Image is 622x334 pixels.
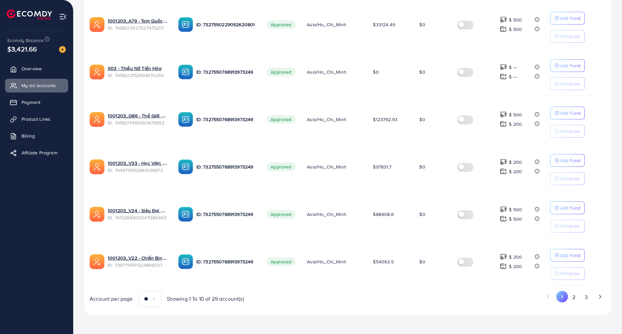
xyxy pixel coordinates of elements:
[5,79,68,92] a: My ad accounts
[500,168,507,175] img: top-up amount
[307,211,346,218] span: Asia/Ho_Chi_Minh
[267,68,295,76] span: Approved
[21,116,50,122] span: Product Links
[560,269,579,277] p: Withdraw
[500,64,507,71] img: top-up amount
[509,63,517,71] p: $ ---
[509,158,522,166] p: $ 200
[167,295,244,303] span: Showing 1 To 10 of 29 account(s)
[509,262,522,270] p: $ 200
[580,291,592,303] button: Go to page 3
[509,16,522,24] p: $ 500
[196,258,256,266] p: ID: 7327550768913973249
[267,257,295,266] span: Approved
[353,291,606,303] ul: Pagination
[373,21,395,28] span: $33124.49
[108,72,168,79] span: ID: 7458212152508170256
[90,207,104,222] img: ic-ads-acc.e4c84228.svg
[307,21,346,28] span: Asia/Ho_Chi_Minh
[108,262,168,268] span: ID: 7397714511324856337
[267,210,295,219] span: Approved
[267,20,295,29] span: Approved
[500,206,507,213] img: top-up amount
[196,210,256,218] p: ID: 7327550768913973249
[560,175,579,183] p: Withdraw
[373,258,393,265] span: $54063.5
[108,65,168,79] div: <span class='underline'>X03 - Thiếu Nữ Tiến Hóa</span></br>7458212152508170256
[594,291,606,302] button: Go to next page
[5,112,68,126] a: Product Links
[108,207,168,221] div: <span class='underline'>1001203_V24 - Siêu Đại Chiến_1726040743489</span></br>7413288502047080465
[560,32,579,40] p: Withdraw
[419,258,425,265] span: $0
[509,120,522,128] p: $ 200
[178,207,193,222] img: ic-ba-acc.ded83a64.svg
[500,158,507,165] img: top-up amount
[307,163,346,170] span: Asia/Ho_Chi_Minh
[550,267,585,280] button: Withdraw
[108,160,168,166] a: 1001203_V33 - Học Viện Huyền Thoại_1733823729883
[59,13,67,21] img: menu
[90,254,104,269] img: ic-ads-acc.e4c84228.svg
[550,249,585,262] button: Add Fund
[509,215,522,223] p: $ 500
[5,129,68,143] a: Billing
[108,112,168,119] a: 1001203_G86 - Thế Giới Hải Tặc
[90,295,133,303] span: Account per page
[550,107,585,119] button: Add Fund
[307,116,346,123] span: Asia/Ho_Chi_Minh
[550,154,585,167] button: Add Fund
[419,211,425,218] span: $0
[509,25,522,33] p: $ 500
[509,73,517,81] p: $ ---
[267,115,295,124] span: Approved
[307,69,346,75] span: Asia/Ho_Chi_Minh
[5,146,68,159] a: Affiliate Program
[500,73,507,80] img: top-up amount
[90,159,104,174] img: ic-ads-acc.e4c84228.svg
[178,159,193,174] img: ic-ba-acc.ded83a64.svg
[560,14,580,22] p: Add Fund
[7,37,44,44] span: Ecomdy Balance
[550,172,585,185] button: Withdraw
[373,211,393,218] span: $88408.6
[560,251,580,259] p: Add Fund
[178,17,193,32] img: ic-ba-acc.ded83a64.svg
[373,163,391,170] span: $97831.7
[556,291,568,302] button: Go to page 1
[108,17,168,24] a: 1001203_A79 - Tam Quốc: Công Thành Truyền Kỳ
[196,163,256,171] p: ID: 7327550768913973249
[21,149,57,156] span: Affiliate Program
[90,65,104,79] img: ic-ads-acc.e4c84228.svg
[509,168,522,176] p: $ 200
[108,160,168,174] div: <span class='underline'>1001203_V33 - Học Viện Huyền Thoại_1733823729883</span></br>7446716152669...
[509,111,522,119] p: $ 500
[560,109,580,117] p: Add Fund
[5,62,68,75] a: Overview
[178,112,193,127] img: ic-ba-acc.ded83a64.svg
[108,167,168,174] span: ID: 7446716152669126673
[550,77,585,90] button: Withdraw
[560,127,579,135] p: Withdraw
[196,68,256,76] p: ID: 7327550768913973249
[108,112,168,126] div: <span class='underline'>1001203_G86 - Thế Giới Hải Tặc</span></br>7458211455360679952
[560,62,580,70] p: Add Fund
[500,111,507,118] img: top-up amount
[560,156,580,164] p: Add Fund
[500,263,507,270] img: top-up amount
[108,119,168,126] span: ID: 7458211455360679952
[550,12,585,25] button: Add Fund
[108,65,168,72] a: X03 - Thiếu Nữ Tiến Hóa
[500,26,507,33] img: top-up amount
[419,116,425,123] span: $0
[307,258,346,265] span: Asia/Ho_Chi_Minh
[196,21,256,29] p: ID: 7327550229052620801
[509,206,522,214] p: $ 500
[108,255,168,268] div: <span class='underline'>1001203_V22 - Chiến Binh Siêu Cấp_1722414636835</span></br>73977145113248...
[550,220,585,232] button: Withdraw
[108,214,168,221] span: ID: 7413288502047080465
[267,162,295,171] span: Approved
[550,201,585,214] button: Add Fund
[108,17,168,31] div: <span class='underline'>1001203_A79 - Tam Quốc: Công Thành Truyền Kỳ</span></br>7458213027527475217
[7,9,52,20] a: logo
